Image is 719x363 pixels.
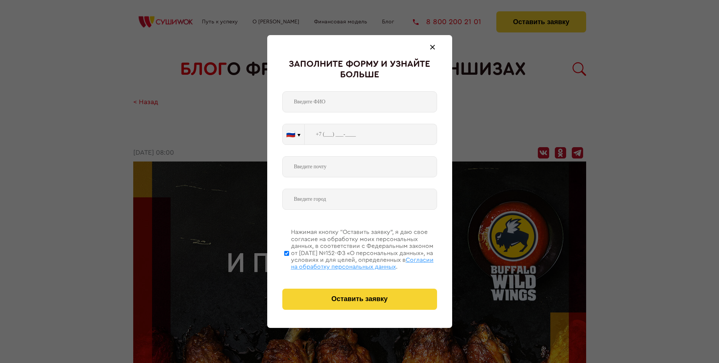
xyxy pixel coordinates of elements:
[282,189,437,210] input: Введите город
[291,257,434,270] span: Согласии на обработку персональных данных
[291,229,437,270] div: Нажимая кнопку “Оставить заявку”, я даю свое согласие на обработку моих персональных данных, в со...
[283,124,304,145] button: 🇷🇺
[305,124,437,145] input: +7 (___) ___-____
[282,59,437,80] div: Заполните форму и узнайте больше
[282,156,437,177] input: Введите почту
[282,289,437,310] button: Оставить заявку
[282,91,437,112] input: Введите ФИО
